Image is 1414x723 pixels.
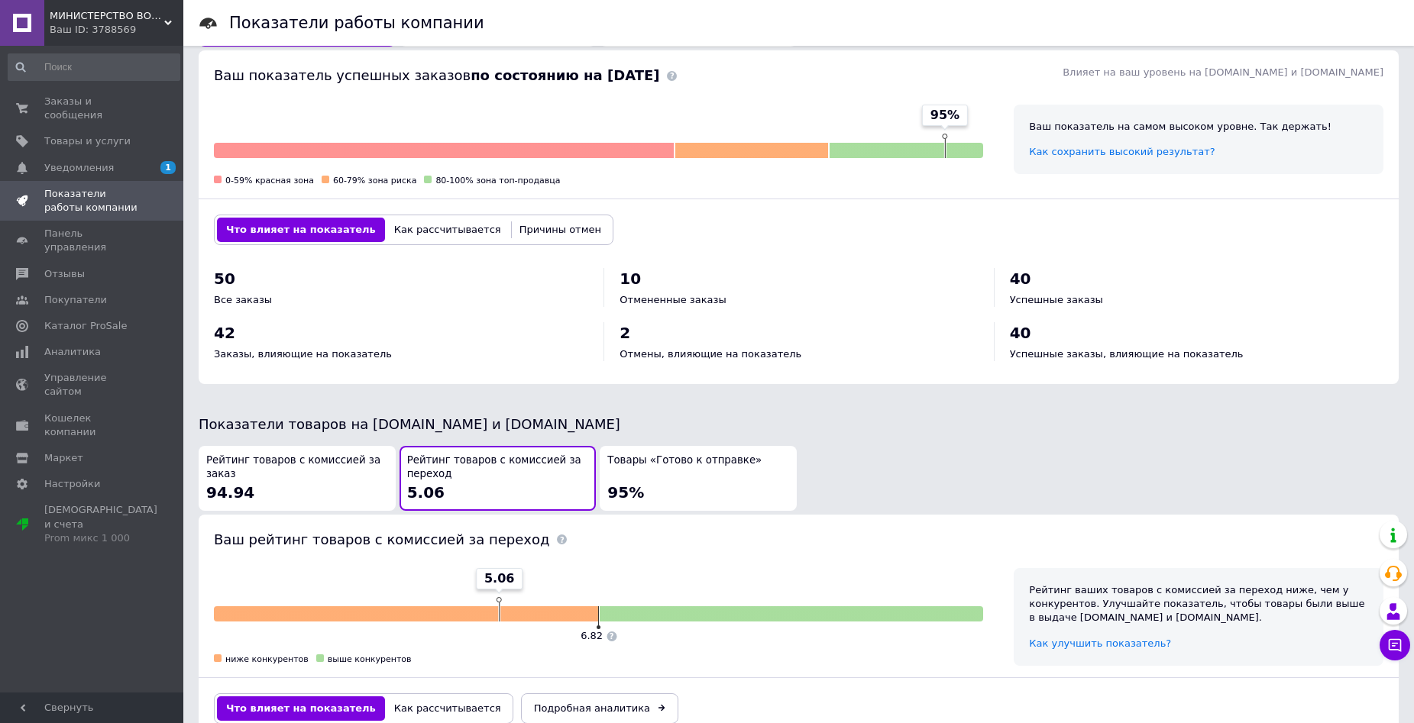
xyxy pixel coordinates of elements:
span: Показатели работы компании [44,187,141,215]
span: Успешные заказы, влияющие на показатель [1010,348,1244,360]
div: Рейтинг ваших товаров с комиссией за переход ниже, чем у конкурентов. Улучшайте показатель, чтобы... [1029,583,1368,625]
span: Ваш показатель успешных заказов [214,67,659,83]
span: 1 [160,161,176,174]
span: 6.82 [581,630,603,641]
button: Как рассчитывается [385,696,510,721]
span: Рейтинг товаров с комиссией за переход [407,453,589,482]
a: Как улучшить показатель? [1029,637,1171,649]
span: Управление сайтом [44,371,141,399]
span: Товары и услуги [44,134,131,148]
span: Покупатели [44,293,107,307]
div: Prom микс 1 000 [44,531,157,545]
span: Кошелек компании [44,412,141,439]
span: Ваш рейтинг товаров с комиссией за переход [214,531,549,547]
button: Как рассчитывается [385,218,510,242]
span: 95% [607,483,644,502]
span: Маркет [44,451,83,465]
span: Успешные заказы [1010,294,1103,305]
a: Как сохранить высокий результат? [1029,146,1215,157]
button: Что влияет на показатель [217,218,385,242]
span: 40 [1010,324,1031,342]
span: 80-100% зона топ-продавца [435,176,560,186]
button: Рейтинг товаров с комиссией за заказ94.94 [199,446,396,511]
span: 50 [214,270,235,288]
span: выше конкурентов [328,654,412,664]
span: Панель управления [44,227,141,254]
span: 95% [930,107,959,124]
div: Ваш показатель на самом высоком уровне. Так держать! [1029,120,1368,134]
span: Заказы и сообщения [44,95,141,122]
span: 40 [1010,270,1031,288]
span: Аналитика [44,345,101,359]
span: ниже конкурентов [225,654,309,664]
b: по состоянию на [DATE] [471,67,659,83]
button: Рейтинг товаров с комиссией за переход5.06 [400,446,597,511]
input: Поиск [8,53,180,81]
span: Рейтинг товаров с комиссией за заказ [206,453,388,482]
span: [DEMOGRAPHIC_DATA] и счета [44,503,157,545]
span: Показатели товаров на [DOMAIN_NAME] и [DOMAIN_NAME] [199,416,620,432]
span: Отмененные заказы [620,294,726,305]
span: Уведомления [44,161,114,175]
span: Отзывы [44,267,85,281]
div: Ваш ID: 3788569 [50,23,183,37]
span: 2 [620,324,630,342]
span: 60-79% зона риска [333,176,416,186]
span: Отмены, влияющие на показатель [620,348,801,360]
button: Чат с покупателем [1380,630,1410,660]
span: 5.06 [484,570,514,587]
span: 0-59% красная зона [225,176,314,186]
span: МИНИСТЕРСТВО ВОРОТ УКРАИНЫ [50,9,164,23]
span: Каталог ProSale [44,319,127,333]
span: Все заказы [214,294,272,305]
button: Товары «Готово к отправке»95% [600,446,797,511]
span: Настройки [44,477,100,491]
span: 94.94 [206,483,254,502]
span: 5.06 [407,483,445,502]
span: Влияет на ваш уровень на [DOMAIN_NAME] и [DOMAIN_NAME] [1063,66,1383,78]
button: Причины отмен [510,218,610,242]
h1: Показатели работы компании [229,14,484,32]
span: Товары «Готово к отправке» [607,453,762,468]
button: Что влияет на показатель [217,696,385,721]
span: 10 [620,270,641,288]
span: 42 [214,324,235,342]
span: Заказы, влияющие на показатель [214,348,392,360]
